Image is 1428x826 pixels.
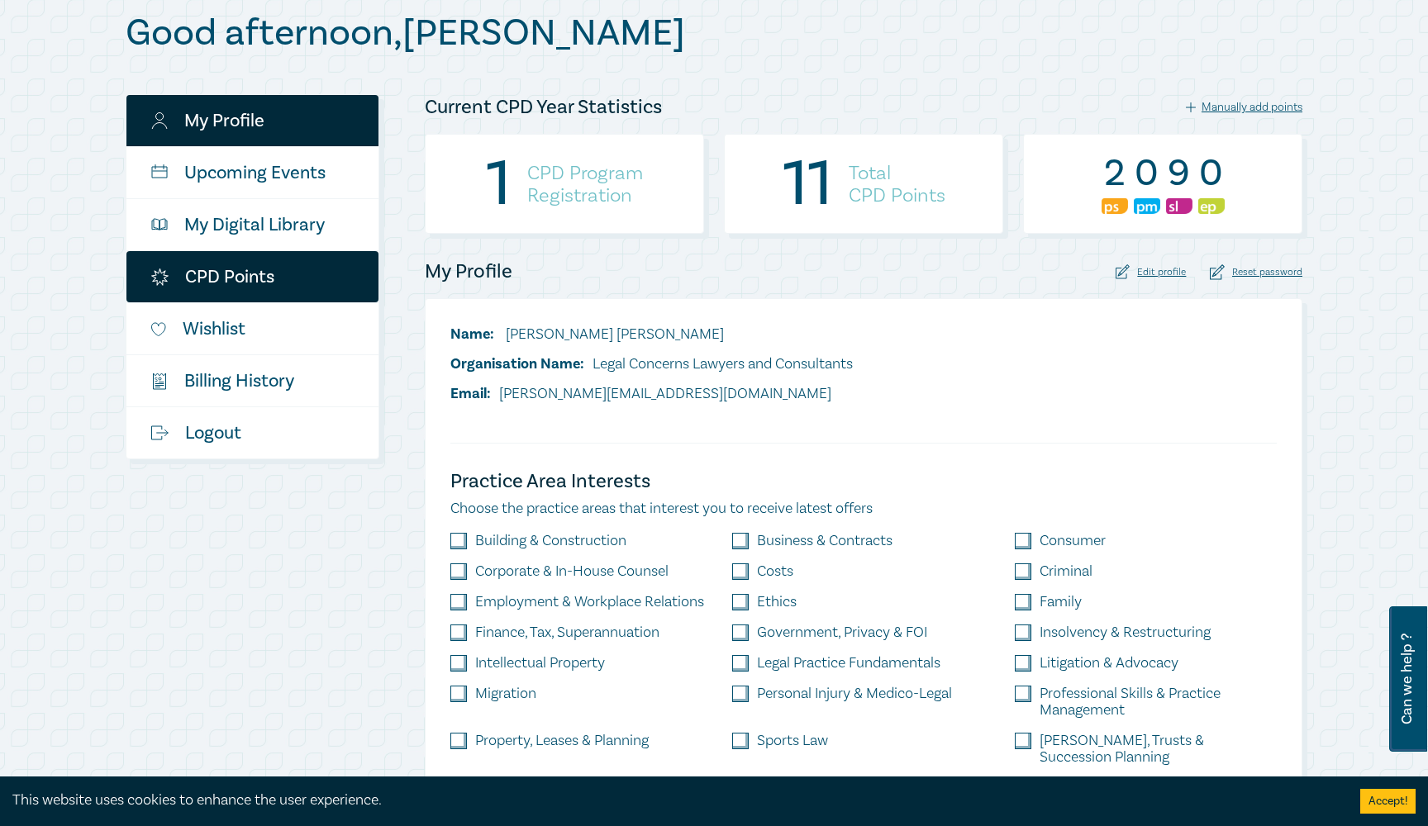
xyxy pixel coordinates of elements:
div: 1 [486,163,511,206]
label: Corporate & In-House Counsel [475,563,669,580]
a: $Billing History [126,355,378,406]
div: 2 [1102,152,1128,195]
div: This website uses cookies to enhance the user experience. [12,790,1335,811]
span: Organisation Name: [450,354,584,373]
label: Consumer [1040,533,1106,549]
li: [PERSON_NAME][EMAIL_ADDRESS][DOMAIN_NAME] [450,383,853,405]
img: Substantive Law [1166,198,1192,214]
div: 0 [1198,152,1225,195]
label: Migration [475,686,536,702]
label: Costs [757,563,793,580]
label: Professional Skills & Practice Management [1040,686,1277,719]
div: 9 [1166,152,1192,195]
a: Wishlist [126,303,378,354]
li: [PERSON_NAME] [PERSON_NAME] [450,324,853,345]
div: Manually add points [1186,100,1303,115]
div: 0 [1134,152,1160,195]
h4: Practice Area Interests [450,468,1277,495]
h4: Current CPD Year Statistics [425,94,662,121]
div: 11 [783,163,832,206]
a: Logout [126,407,378,458]
label: Criminal [1040,563,1092,580]
span: Name: [450,325,494,344]
label: Ethics [757,594,797,610]
h4: My Profile [425,259,512,285]
label: Personal Injury & Medico-Legal [757,686,952,702]
div: Edit profile [1116,264,1187,280]
label: Insolvency & Restructuring [1040,624,1211,641]
label: Intellectual Property [475,655,605,672]
a: CPD Points [126,251,378,302]
label: Sports Law [757,733,828,749]
tspan: $ [155,376,158,383]
button: Accept cookies [1360,789,1416,814]
span: Can we help ? [1399,616,1415,742]
label: Family [1040,594,1082,610]
span: Email: [450,384,491,403]
p: Choose the practice areas that interest you to receive latest offers [450,498,1277,520]
label: Litigation & Advocacy [1040,655,1178,672]
label: Business & Contracts [757,533,892,549]
label: Government, Privacy & FOI [757,624,927,641]
label: Finance, Tax, Superannuation [475,624,659,641]
div: Reset password [1210,264,1302,280]
a: My Profile [126,95,378,146]
h1: Good afternoon , [PERSON_NAME] [126,12,1302,55]
img: Practice Management & Business Skills [1134,198,1160,214]
label: Employment & Workplace Relations [475,594,704,610]
li: Legal Concerns Lawyers and Consultants [450,354,853,375]
h4: CPD Program Registration [527,162,643,206]
img: Ethics & Professional Responsibility [1198,198,1225,214]
label: [PERSON_NAME], Trusts & Succession Planning [1040,733,1277,766]
label: Property, Leases & Planning [475,733,649,749]
a: Upcoming Events [126,147,378,198]
label: Legal Practice Fundamentals [757,655,940,672]
h4: Total CPD Points [849,162,945,206]
label: Building & Construction [475,533,626,549]
a: My Digital Library [126,199,378,250]
img: Professional Skills [1102,198,1128,214]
